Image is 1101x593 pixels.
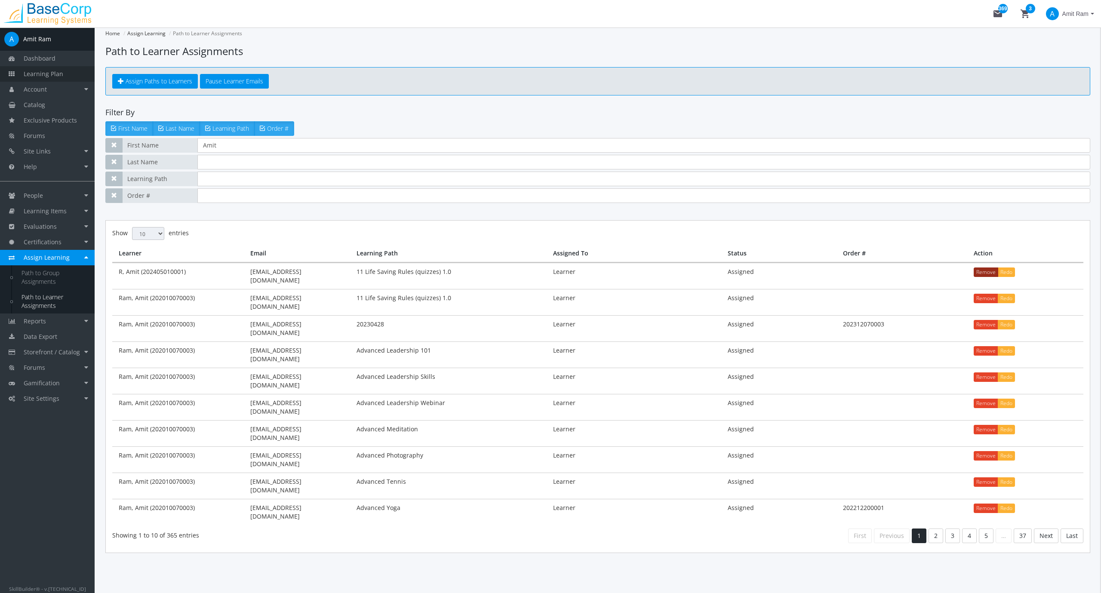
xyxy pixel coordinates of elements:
[998,372,1015,382] button: Redo
[24,379,60,387] span: Gamification
[998,294,1015,303] button: Redo
[974,267,998,277] button: Remove
[1034,528,1058,543] a: Next
[721,473,837,499] td: Assigned
[874,528,910,543] a: Previous
[1061,528,1083,543] a: Last
[848,528,872,543] a: First
[721,420,837,446] td: Assigned
[122,155,197,169] span: Last Name
[1046,7,1059,20] span: A
[24,332,57,341] span: Data Export
[166,124,194,132] span: Last Name
[974,346,998,356] button: Remove
[24,253,70,261] span: Assign Learning
[547,420,721,446] td: Learner
[998,399,1015,408] button: Redo
[547,341,721,368] td: Learner
[350,341,547,368] td: Advanced Leadership 101
[1062,6,1089,22] span: Amit Ram
[122,138,197,153] span: First Name
[974,294,998,303] button: Remove
[974,451,998,461] button: Remove
[547,446,721,473] td: Learner
[244,315,351,341] td: [EMAIL_ADDRESS][DOMAIN_NAME]
[945,528,960,543] a: 3
[132,227,164,240] select: Showentries
[24,363,45,372] span: Forums
[244,499,351,525] td: [EMAIL_ADDRESS][DOMAIN_NAME]
[996,528,1012,543] a: …
[998,320,1015,329] button: Redo
[993,9,1003,19] mat-icon: mail
[244,263,351,289] td: [EMAIL_ADDRESS][DOMAIN_NAME]
[998,267,1015,277] button: Redo
[547,315,721,341] td: Learner
[122,188,197,203] span: Order #
[24,191,43,200] span: People
[547,394,721,420] td: Learner
[244,289,351,315] td: [EMAIL_ADDRESS][DOMAIN_NAME]
[105,108,1090,117] h4: Filter By
[167,28,242,40] li: Path to Learner Assignments
[721,289,837,315] td: Assigned
[350,394,547,420] td: Advanced Leadership Webinar
[23,35,51,43] div: Amit Ram
[244,368,351,394] td: [EMAIL_ADDRESS][DOMAIN_NAME]
[24,238,62,246] span: Certifications
[24,70,63,78] span: Learning Plan
[912,528,926,543] a: 1
[267,124,289,132] span: Order #
[112,341,244,368] td: Ram, Amit (202010070003)
[9,585,86,592] small: SkillBuilder® - v.[TECHNICAL_ID]
[974,320,998,329] button: Remove
[112,394,244,420] td: Ram, Amit (202010070003)
[721,368,837,394] td: Assigned
[127,30,166,37] a: Assign Learning
[24,222,57,230] span: Evaluations
[112,289,244,315] td: Ram, Amit (202010070003)
[206,77,263,85] span: Pause Learner Emails
[967,245,1083,263] th: Action
[24,207,67,215] span: Learning Items
[112,263,244,289] td: R, Amit (202405010001)
[350,368,547,394] td: Advanced Leadership Skills
[105,44,1090,58] h1: Path to Learner Assignments
[1020,9,1030,19] mat-icon: shopping_cart
[998,477,1015,487] button: Redo
[4,32,19,46] span: A
[112,446,244,473] td: Ram, Amit (202010070003)
[974,372,998,382] button: Remove
[350,446,547,473] td: Advanced Photography
[24,54,55,62] span: Dashboard
[350,473,547,499] td: Advanced Tennis
[350,315,547,341] td: 20230428
[200,74,269,89] button: Pause Learner Emails
[122,172,197,186] span: Learning Path
[24,132,45,140] span: Forums
[112,74,198,89] a: Assign Paths to Learners
[721,499,837,525] td: Assigned
[350,420,547,446] td: Advanced Meditation
[547,245,721,263] th: Assigned To
[547,473,721,499] td: Learner
[721,394,837,420] td: Assigned
[244,420,351,446] td: [EMAIL_ADDRESS][DOMAIN_NAME]
[350,289,547,315] td: 11 Life Saving Rules (quizzes) 1.0
[974,425,998,434] button: Remove
[350,263,547,289] td: 11 Life Saving Rules (quizzes) 1.0
[13,289,95,313] a: Path to Learner Assignments
[998,346,1015,356] button: Redo
[112,528,591,540] div: Showing 1 to 10 of 365 entries
[244,446,351,473] td: [EMAIL_ADDRESS][DOMAIN_NAME]
[24,101,45,109] span: Catalog
[24,116,77,124] span: Exclusive Products
[974,399,998,408] button: Remove
[24,147,51,155] span: Site Links
[118,124,148,132] span: First Name
[721,263,837,289] td: Assigned
[350,245,547,263] th: Learning Path
[244,341,351,368] td: [EMAIL_ADDRESS][DOMAIN_NAME]
[998,504,1015,513] button: Redo
[244,245,351,263] th: Email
